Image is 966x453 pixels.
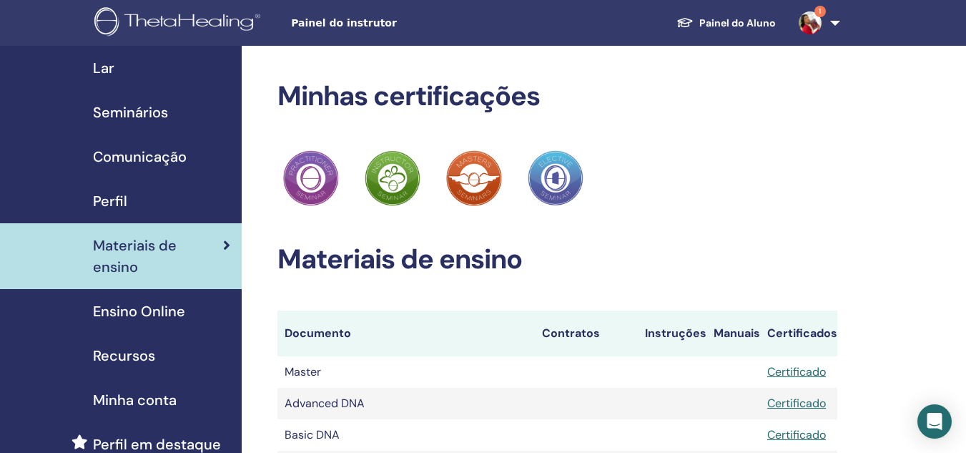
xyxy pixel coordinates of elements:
img: Practitioner [283,150,339,206]
span: Ensino Online [93,301,185,322]
th: Certificados [760,311,837,356]
span: Painel do instrutor [291,16,506,31]
img: logo.png [94,7,265,39]
span: 1 [814,6,826,17]
td: Advanced DNA [277,388,535,419]
span: Perfil [93,190,127,212]
td: Master [277,356,535,388]
th: Manuais [706,311,760,356]
img: Practitioner [446,150,502,206]
img: Practitioner [365,150,420,206]
th: Contratos [535,311,638,356]
a: Painel do Aluno [665,10,787,36]
img: default.jpg [799,11,822,34]
img: Practitioner [528,150,583,206]
span: Recursos [93,345,155,366]
div: Open Intercom Messenger [917,404,952,439]
a: Certificado [767,396,826,411]
span: Lar [93,57,114,79]
td: Basic DNA [277,419,535,451]
h2: Minhas certificações [277,80,837,113]
span: Minha conta [93,389,177,411]
th: Instruções [638,311,706,356]
span: Comunicação [93,146,187,167]
th: Documento [277,311,535,356]
span: Seminários [93,102,168,123]
span: Materiais de ensino [93,235,223,278]
h2: Materiais de ensino [277,243,837,276]
img: graduation-cap-white.svg [676,16,694,29]
a: Certificado [767,427,826,442]
a: Certificado [767,364,826,379]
